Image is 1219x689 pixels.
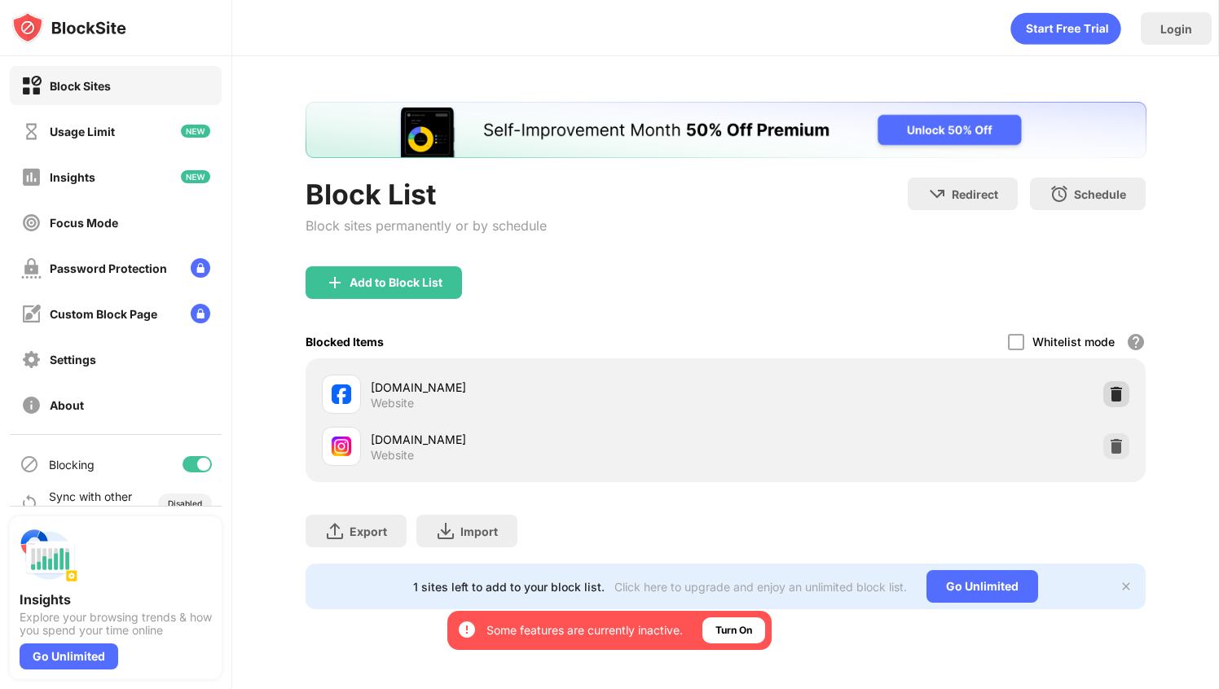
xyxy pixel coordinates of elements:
div: Sync with other devices [49,489,133,517]
div: Export [350,524,387,538]
div: Insights [50,170,95,184]
div: [DOMAIN_NAME] [371,431,726,448]
div: Turn On [715,622,752,639]
div: Explore your browsing trends & how you spend your time online [20,611,212,637]
div: About [50,398,84,412]
div: Focus Mode [50,216,118,230]
img: blocking-icon.svg [20,454,39,474]
div: Settings [50,353,96,366]
img: settings-off.svg [21,349,42,370]
div: Click here to upgrade and enjoy an unlimited block list. [614,580,907,594]
img: focus-off.svg [21,213,42,233]
img: insights-off.svg [21,167,42,187]
div: Some features are currently inactive. [486,622,683,639]
img: favicons [332,384,351,404]
div: [DOMAIN_NAME] [371,379,726,396]
img: push-insights.svg [20,526,78,585]
div: Block sites permanently or by schedule [306,217,547,234]
div: Disabled [168,498,202,508]
div: Import [460,524,498,538]
div: Block List [306,178,547,211]
div: Go Unlimited [926,570,1038,603]
img: block-on.svg [21,76,42,96]
img: error-circle-white.svg [457,620,477,639]
img: customize-block-page-off.svg [21,304,42,324]
img: sync-icon.svg [20,494,39,513]
img: new-icon.svg [181,125,210,138]
img: new-icon.svg [181,170,210,183]
div: Website [371,448,414,463]
div: Whitelist mode [1032,335,1115,349]
img: lock-menu.svg [191,258,210,278]
div: animation [1010,12,1121,45]
div: Blocked Items [306,335,384,349]
div: Redirect [952,187,998,201]
div: Password Protection [50,261,167,275]
div: Blocking [49,458,95,472]
div: Add to Block List [350,276,442,289]
iframe: Banner [306,102,1146,158]
div: Schedule [1074,187,1126,201]
div: Website [371,396,414,410]
img: logo-blocksite.svg [11,11,126,44]
img: password-protection-off.svg [21,258,42,279]
div: Usage Limit [50,125,115,138]
img: lock-menu.svg [191,304,210,323]
img: time-usage-off.svg [21,121,42,142]
div: 1 sites left to add to your block list. [413,580,605,594]
div: Insights [20,591,212,608]
div: Custom Block Page [50,307,157,321]
img: favicons [332,437,351,456]
div: Login [1160,22,1192,36]
div: Go Unlimited [20,643,118,669]
img: x-button.svg [1120,580,1133,593]
div: Block Sites [50,79,111,93]
img: about-off.svg [21,395,42,415]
